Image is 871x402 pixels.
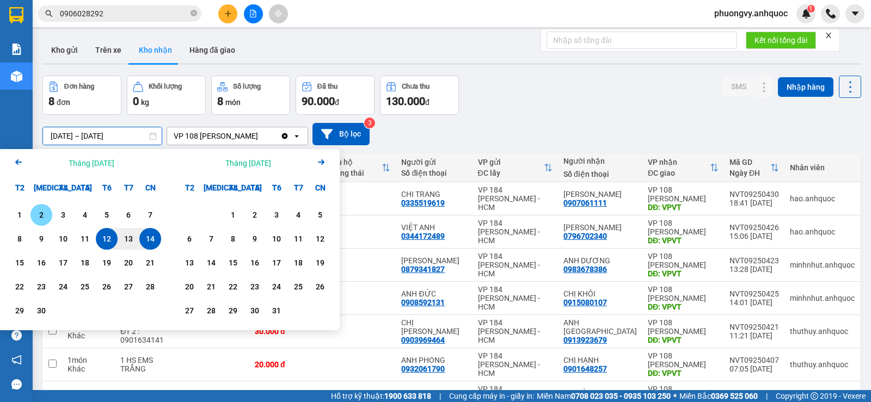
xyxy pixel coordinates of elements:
div: Choose Thứ Ba, tháng 10 28 2025. It's available. [200,300,222,321]
div: 17 [56,256,71,269]
button: Next month. [315,156,328,170]
div: VP 108 [PERSON_NAME] [9,9,96,35]
div: 4 [77,208,93,221]
div: T6 [96,177,118,199]
img: solution-icon [11,44,22,55]
div: Choose Thứ Năm, tháng 10 23 2025. It's available. [244,276,266,298]
th: Toggle SortBy [473,153,558,182]
div: 23 [34,280,49,293]
div: 5 [99,208,114,221]
div: Choose Chủ Nhật, tháng 09 7 2025. It's available. [139,204,161,226]
div: 18:41 [DATE] [729,199,779,207]
img: icon-new-feature [801,9,811,18]
span: 0 [133,95,139,108]
div: Choose Thứ Bảy, tháng 09 13 2025. It's available. [118,228,139,250]
sup: 3 [364,117,375,128]
div: 0913923679 [563,336,607,344]
div: Choose Thứ Hai, tháng 09 1 2025. It's available. [9,204,30,226]
th: Toggle SortBy [642,153,724,182]
div: 1 món [68,356,109,364]
svg: open [292,132,301,140]
div: 25 [77,280,93,293]
div: 20 [182,280,197,293]
div: Choose Thứ Sáu, tháng 10 24 2025. It's available. [266,276,287,298]
div: Choose Thứ Bảy, tháng 09 20 2025. It's available. [118,252,139,274]
div: 19 [312,256,328,269]
div: Choose Thứ Bảy, tháng 10 11 2025. It's available. [287,228,309,250]
div: 18 [77,256,93,269]
div: [MEDICAL_DATA] [200,177,222,199]
div: DĐ: VPVT [648,369,719,378]
div: Choose Thứ Bảy, tháng 09 27 2025. It's available. [118,276,139,298]
div: Choose Thứ Tư, tháng 09 24 2025. It's available. [52,276,74,298]
sup: 1 [807,5,815,13]
div: Choose Thứ Sáu, tháng 09 26 2025. It's available. [96,276,118,298]
div: 1 [225,208,241,221]
div: Choose Thứ Năm, tháng 10 2 2025. It's available. [244,204,266,226]
span: aim [274,10,282,17]
div: Đã thu [317,83,338,90]
div: Khác [68,331,109,340]
div: 0906392960 [104,61,192,77]
div: hao.anhquoc [790,227,855,236]
div: VP 108 [PERSON_NAME] [648,318,719,336]
div: 29 [12,304,27,317]
span: đ [335,98,339,107]
div: 13:28 [DATE] [729,265,779,274]
div: 15 [12,256,27,269]
div: VP 108 [PERSON_NAME] [648,219,719,236]
span: đ [425,98,430,107]
div: 14 [204,256,219,269]
div: Choose Thứ Ba, tháng 10 14 2025. It's available. [200,252,222,274]
button: Số lượng8món [211,76,290,115]
div: CHỊ LINH [401,318,467,336]
div: Choose Thứ Năm, tháng 10 30 2025. It's available. [244,300,266,321]
div: T4 [222,177,244,199]
div: Choose Thứ Tư, tháng 09 10 2025. It's available. [52,228,74,250]
div: 13 [182,256,197,269]
div: T4 [52,177,74,199]
div: 0983678386 [563,265,607,274]
button: plus [218,4,237,23]
div: Choose Thứ Tư, tháng 09 3 2025. It's available. [52,204,74,226]
div: VP 108 [PERSON_NAME] [648,185,719,203]
div: Choose Thứ Bảy, tháng 10 4 2025. It's available. [287,204,309,226]
div: NVT09250407 [729,356,779,364]
div: VP 108 [PERSON_NAME] [648,285,719,302]
div: 20 [121,256,136,269]
div: Choose Thứ Hai, tháng 09 29 2025. It's available. [9,300,30,321]
div: Selected end date. Chủ Nhật, tháng 09 14 2025. It's available. [139,228,161,250]
button: Kho nhận [130,37,181,63]
div: 0907061111 [563,199,607,207]
div: T7 [118,177,139,199]
div: Selected start date. Thứ Sáu, tháng 09 12 2025. It's available. [96,228,118,250]
div: NVT09250425 [729,289,779,298]
span: phuongvy.anhquoc [706,7,796,20]
div: Choose Chủ Nhật, tháng 10 19 2025. It's available. [309,252,331,274]
div: 0901648257 [563,364,607,373]
div: 16 [34,256,49,269]
div: Choose Chủ Nhật, tháng 10 26 2025. It's available. [309,276,331,298]
div: 0344172489 [401,232,445,240]
div: Choose Thứ Sáu, tháng 10 31 2025. It's available. [266,300,287,321]
div: 7 [204,232,219,245]
span: đơn [57,98,70,107]
div: 1 HS EMS TRẮNG [120,356,175,373]
div: Choose Thứ Ba, tháng 09 30 2025. It's available. [30,300,52,321]
div: 7 [143,208,158,221]
input: Tìm tên, số ĐT hoặc mã đơn [60,8,188,20]
div: VP 184 [PERSON_NAME] - HCM [478,285,553,311]
svg: Arrow Left [12,156,25,169]
div: Choose Thứ Ba, tháng 10 21 2025. It's available. [200,276,222,298]
div: ANH ĐỨC [401,289,467,298]
div: 0879341827 [401,265,445,274]
button: SMS [722,77,755,96]
span: 1 [809,5,813,13]
div: Choose Thứ Tư, tháng 10 8 2025. It's available. [222,228,244,250]
div: VP 184 [PERSON_NAME] - HCM [478,252,553,278]
div: Choose Chủ Nhật, tháng 10 5 2025. It's available. [309,204,331,226]
div: thuthuy.anhquoc [790,327,855,336]
div: Số lượng [233,83,261,90]
span: caret-down [850,9,860,18]
div: CHỊ HẠNH [563,356,637,364]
